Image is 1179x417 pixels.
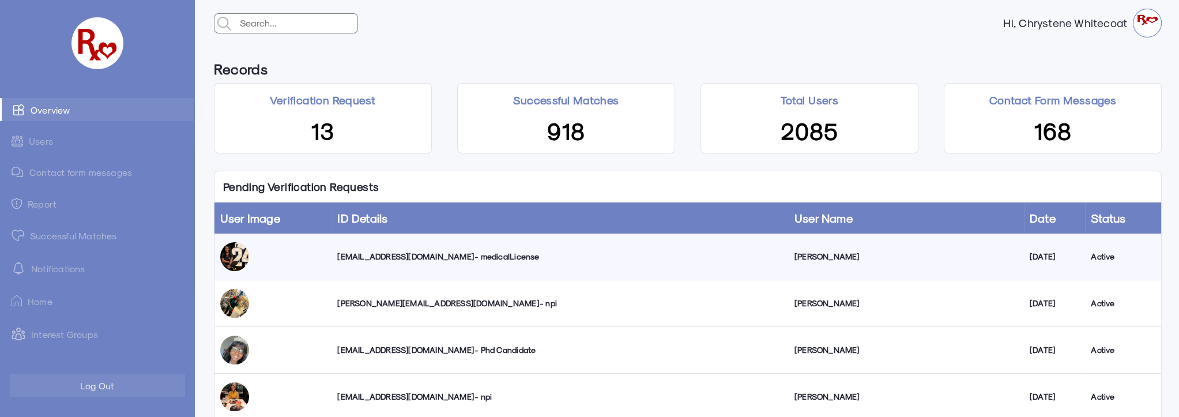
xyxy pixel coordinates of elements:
p: Successful Matches [513,92,619,108]
input: Search... [237,14,357,32]
div: [PERSON_NAME] [794,251,1018,262]
span: 918 [547,115,585,144]
p: Pending Verification Requests [214,171,388,202]
h6: Records [214,55,268,83]
img: admin-search.svg [214,14,234,33]
span: 168 [1034,115,1072,144]
img: vms0hidhgpcys4xplw3w.jpg [220,336,249,365]
a: Date [1030,211,1056,225]
p: Total Users [781,92,838,108]
div: [PERSON_NAME] [794,391,1018,403]
img: admin-ic-overview.svg [13,104,25,115]
img: intrestGropus.svg [12,327,25,341]
div: [PERSON_NAME] [794,298,1018,309]
img: luqzy0elsadf89f4tsso.jpg [220,382,249,411]
img: ug8zwn6kowhrf4b7tz7p.jpg [220,242,249,271]
img: notification-default-white.svg [12,261,25,275]
p: Verification Request [270,92,375,108]
div: [DATE] [1030,391,1079,403]
div: [PERSON_NAME] [794,344,1018,356]
div: [EMAIL_ADDRESS][DOMAIN_NAME] - npi [337,391,782,403]
span: 13 [311,115,334,144]
div: [DATE] [1030,344,1079,356]
img: admin-ic-contact-message.svg [12,167,24,178]
strong: Hi, Chrystene Whitecoat [1003,17,1133,29]
img: u6uccjvgdovi2noxodkt.jpg [220,289,249,318]
div: Active [1091,391,1155,403]
a: ID Details [337,211,387,225]
img: ic-home.png [12,295,22,307]
p: Contact Form Messages [989,92,1116,108]
div: [EMAIL_ADDRESS][DOMAIN_NAME] - Phd Candidate [337,344,782,356]
a: User Image [220,211,280,225]
div: Active [1091,298,1155,309]
div: Active [1091,251,1155,262]
button: Log Out [10,374,185,397]
a: Status [1091,211,1125,225]
div: Active [1091,344,1155,356]
span: 2085 [781,115,838,144]
img: matched.svg [12,230,24,241]
img: admin-ic-users.svg [12,136,23,146]
div: [EMAIL_ADDRESS][DOMAIN_NAME] - medicalLicense [337,251,782,262]
a: User Name [794,211,853,225]
div: [DATE] [1030,251,1079,262]
div: [DATE] [1030,298,1079,309]
div: [PERSON_NAME][EMAIL_ADDRESS][DOMAIN_NAME] - npi [337,298,782,309]
img: admin-ic-report.svg [12,198,22,209]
